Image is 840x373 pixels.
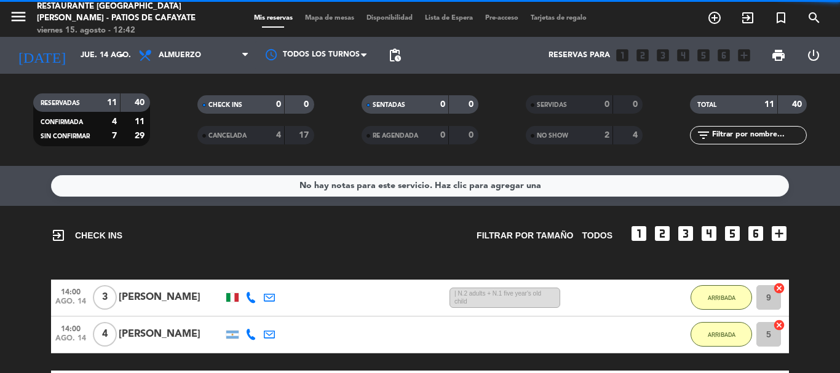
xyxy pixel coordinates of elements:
[440,100,445,109] strong: 0
[299,179,541,193] div: No hay notas para este servicio. Haz clic para agregar una
[135,117,147,126] strong: 11
[537,102,567,108] span: SERVIDAS
[119,289,223,305] div: [PERSON_NAME]
[537,133,568,139] span: NO SHOW
[696,128,711,143] i: filter_list
[37,25,201,37] div: viernes 15. agosto - 12:42
[9,7,28,30] button: menu
[93,322,117,347] span: 4
[764,100,774,109] strong: 11
[736,47,752,63] i: add_box
[525,15,593,22] span: Tarjetas de regalo
[614,47,630,63] i: looks_one
[633,100,640,109] strong: 0
[635,47,651,63] i: looks_two
[135,132,147,140] strong: 29
[135,98,147,107] strong: 40
[707,10,722,25] i: add_circle_outline
[806,48,821,63] i: power_settings_new
[55,334,86,348] span: ago. 14
[723,224,742,243] i: looks_5
[387,48,402,63] span: pending_actions
[807,10,822,25] i: search
[469,100,476,109] strong: 0
[773,319,785,331] i: cancel
[771,48,786,63] span: print
[208,133,247,139] span: CANCELADA
[373,102,405,108] span: SENTADAS
[629,224,649,243] i: looks_one
[9,7,28,26] i: menu
[716,47,732,63] i: looks_6
[676,224,695,243] i: looks_3
[276,100,281,109] strong: 0
[652,224,672,243] i: looks_two
[691,285,752,310] button: ARRIBADA
[450,288,560,308] span: | N.2 adults + N.1 five year's old child
[114,48,129,63] i: arrow_drop_down
[792,100,804,109] strong: 40
[604,100,609,109] strong: 0
[549,51,610,60] span: Reservas para
[699,224,719,243] i: looks_4
[582,229,612,243] span: TODOS
[740,10,755,25] i: exit_to_app
[93,285,117,310] span: 3
[55,297,86,312] span: ago. 14
[55,321,86,335] span: 14:00
[691,322,752,347] button: ARRIBADA
[51,228,66,243] i: exit_to_app
[708,294,735,301] span: ARRIBADA
[55,284,86,298] span: 14:00
[41,119,83,125] span: CONFIRMADA
[119,326,223,342] div: [PERSON_NAME]
[796,37,831,74] div: LOG OUT
[773,282,785,294] i: cancel
[697,102,716,108] span: TOTAL
[208,102,242,108] span: CHECK INS
[769,224,789,243] i: add_box
[633,131,640,139] strong: 4
[774,10,788,25] i: turned_in_not
[41,133,90,139] span: SIN CONFIRMAR
[299,131,311,139] strong: 17
[299,15,360,22] span: Mapa de mesas
[37,1,201,25] div: Restaurante [GEOGRAPHIC_DATA][PERSON_NAME] - Patios de Cafayate
[112,117,117,126] strong: 4
[440,131,445,139] strong: 0
[419,15,479,22] span: Lista de Espera
[41,100,80,106] span: RESERVADAS
[479,15,525,22] span: Pre-acceso
[655,47,671,63] i: looks_3
[746,224,766,243] i: looks_6
[248,15,299,22] span: Mis reservas
[675,47,691,63] i: looks_4
[9,42,74,69] i: [DATE]
[159,51,201,60] span: Almuerzo
[469,131,476,139] strong: 0
[107,98,117,107] strong: 11
[695,47,711,63] i: looks_5
[477,229,573,243] span: Filtrar por tamaño
[711,128,806,142] input: Filtrar por nombre...
[304,100,311,109] strong: 0
[276,131,281,139] strong: 4
[51,228,122,243] span: CHECK INS
[373,133,418,139] span: RE AGENDADA
[604,131,609,139] strong: 2
[112,132,117,140] strong: 7
[360,15,419,22] span: Disponibilidad
[708,331,735,338] span: ARRIBADA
